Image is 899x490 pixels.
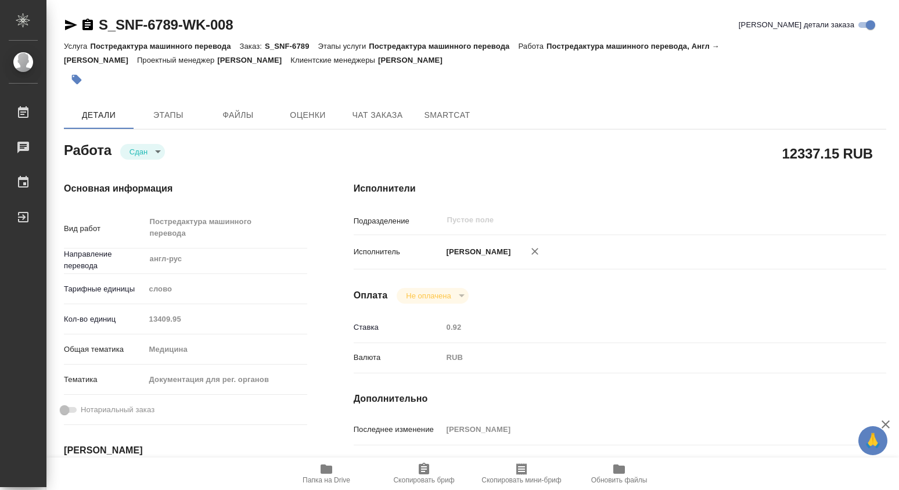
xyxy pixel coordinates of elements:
p: Тематика [64,374,145,385]
input: Пустое поле [446,213,815,227]
span: Обновить файлы [591,476,648,484]
div: RUB [443,348,842,368]
p: [PERSON_NAME] [378,56,451,64]
span: Папка на Drive [303,476,350,484]
p: Клиентские менеджеры [290,56,378,64]
p: Последнее изменение [354,424,443,435]
button: Добавить тэг [64,67,89,92]
p: Тарифные единицы [64,283,145,295]
button: Скопировать ссылку для ЯМессенджера [64,18,78,32]
span: Файлы [210,108,266,123]
p: Проектный менеджер [137,56,217,64]
p: Направление перевода [64,248,145,272]
span: Скопировать бриф [393,476,454,484]
span: SmartCat [419,108,475,123]
div: Сдан [120,144,165,160]
p: [PERSON_NAME] [443,246,511,258]
span: Скопировать мини-бриф [481,476,561,484]
p: Подразделение [354,215,443,227]
h4: Основная информация [64,182,307,196]
span: 🙏 [863,428,883,453]
p: Ставка [354,322,443,333]
p: Работа [518,42,546,51]
button: 🙏 [858,426,887,455]
p: Вид работ [64,223,145,235]
span: Нотариальный заказ [81,404,154,416]
h4: [PERSON_NAME] [64,444,307,457]
p: Общая тематика [64,344,145,355]
p: S_SNF-6789 [265,42,318,51]
p: Кол-во единиц [64,314,145,325]
span: Оценки [280,108,336,123]
p: Услуга [64,42,90,51]
div: Документация для рег. органов [145,370,307,390]
a: S_SNF-6789-WK-008 [99,17,233,33]
button: Скопировать бриф [375,457,473,490]
button: Скопировать мини-бриф [473,457,570,490]
div: слово [145,279,307,299]
button: Сдан [126,147,151,157]
h2: 12337.15 RUB [782,143,873,163]
h2: Работа [64,139,112,160]
p: Постредактура машинного перевода [369,42,518,51]
button: Папка на Drive [278,457,375,490]
span: Детали [71,108,127,123]
button: Скопировать ссылку [81,18,95,32]
input: Пустое поле [145,311,307,327]
span: Этапы [141,108,196,123]
button: Обновить файлы [570,457,668,490]
button: Не оплачена [402,291,454,301]
h4: Исполнители [354,182,886,196]
h4: Оплата [354,289,388,302]
h4: Дополнительно [354,392,886,406]
div: Сдан [397,288,468,304]
input: Пустое поле [443,421,842,438]
button: Удалить исполнителя [522,239,548,264]
p: Этапы услуги [318,42,369,51]
p: Постредактура машинного перевода [90,42,239,51]
span: Чат заказа [350,108,405,123]
p: Исполнитель [354,246,443,258]
span: [PERSON_NAME] детали заказа [739,19,854,31]
div: Медицина [145,340,307,359]
p: Валюта [354,352,443,363]
p: Заказ: [240,42,265,51]
input: Пустое поле [443,319,842,336]
p: [PERSON_NAME] [217,56,290,64]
